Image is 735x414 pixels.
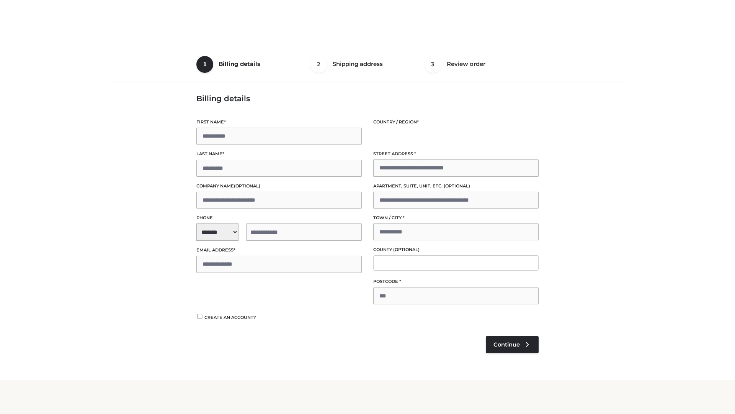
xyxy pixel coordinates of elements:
[196,314,203,319] input: Create an account?
[373,278,539,285] label: Postcode
[373,150,539,158] label: Street address
[493,341,520,348] span: Continue
[444,183,470,189] span: (optional)
[373,246,539,253] label: County
[486,336,539,353] a: Continue
[196,94,539,103] h3: Billing details
[373,118,539,126] label: Country / Region
[196,182,362,190] label: Company name
[373,182,539,190] label: Apartment, suite, unit, etc.
[196,214,362,222] label: Phone
[204,315,256,320] span: Create an account?
[196,150,362,158] label: Last name
[196,246,362,254] label: Email address
[373,214,539,222] label: Town / City
[234,183,260,189] span: (optional)
[393,247,420,252] span: (optional)
[196,118,362,126] label: First name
